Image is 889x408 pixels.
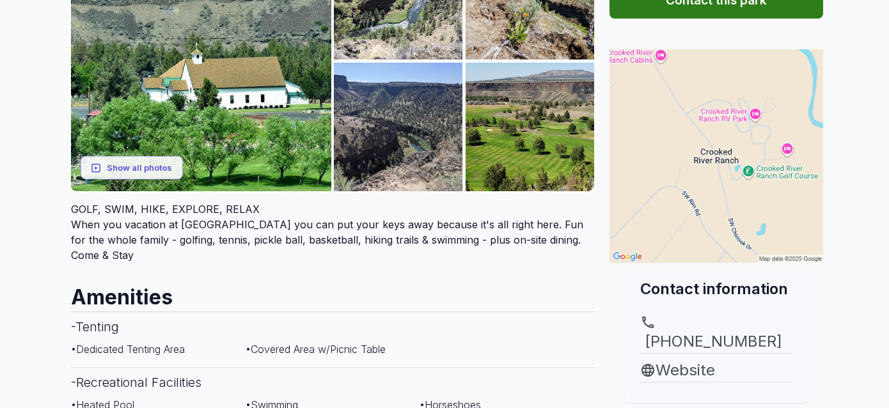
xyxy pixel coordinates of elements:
a: Website [640,359,792,382]
img: AAcXr8qlBwRakTqbg7Lq4L-EpvcDzUBxwdNiNnBOxh-BSypO05HnHoyquWSnCfaNPSp62ztjrjPcPi1Scye0egLm7Dg6uNS_Z... [466,63,594,191]
span: GOLF, SWIM, HIKE, EXPLORE, RELAX [71,203,260,216]
button: Show all photos [81,156,183,180]
span: • Covered Area w/Picnic Table [246,343,386,356]
a: [PHONE_NUMBER] [640,315,792,353]
div: When you vacation at [GEOGRAPHIC_DATA] you can put your keys away because it's all right here. Fu... [71,201,594,263]
h3: - Recreational Facilities [71,367,594,397]
img: AAcXr8rqth9Hg4if9Z55JWETWWqH0e5kW70WzPNfLMcnV5e4kVaR9m5Y_y5CX90lCO-t-D1hSvUiw9nBMmFcZ24qaJX0rCN4l... [334,63,462,191]
h2: Contact information [640,278,792,299]
span: • Dedicated Tenting Area [71,343,185,356]
img: Map for Crooked River Ranch RV Park [610,49,823,263]
h2: Amenities [71,273,594,311]
h3: - Tenting [71,311,594,341]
